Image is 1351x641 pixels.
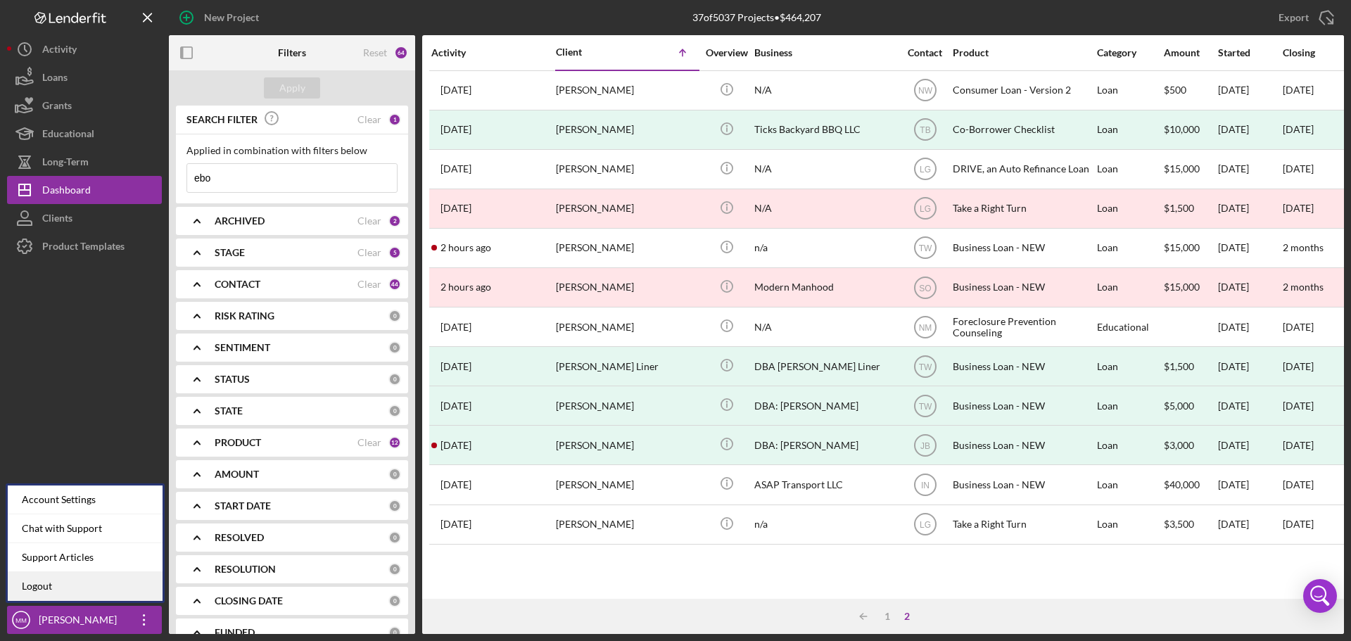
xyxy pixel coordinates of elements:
div: $1,500 [1164,348,1217,385]
div: Amount [1164,47,1217,58]
div: Open Intercom Messenger [1303,579,1337,613]
time: [DATE] [1283,478,1314,490]
div: 64 [394,46,408,60]
div: Apply [279,77,305,99]
div: DRIVE, an Auto Refinance Loan [953,151,1093,188]
div: [DATE] [1218,308,1281,345]
div: n/a [754,229,895,267]
time: 2025-03-04 16:20 [440,519,471,530]
div: Grants [42,91,72,123]
button: Grants [7,91,162,120]
div: Clear [357,437,381,448]
div: Modern Manhood [754,269,895,306]
text: SO [919,283,931,293]
b: SEARCH FILTER [186,114,258,125]
div: 0 [388,341,401,354]
div: 0 [388,405,401,417]
div: [DATE] [1283,124,1314,135]
div: Product Templates [42,232,125,264]
button: Clients [7,204,162,232]
div: $15,000 [1164,151,1217,188]
a: Long-Term [7,148,162,176]
button: Loans [7,63,162,91]
button: Activity [7,35,162,63]
div: Applied in combination with filters below [186,145,398,156]
div: [DATE] [1218,269,1281,306]
div: Loan [1097,151,1162,188]
div: Contact [899,47,951,58]
time: 2 months [1283,241,1324,253]
div: 0 [388,595,401,607]
b: PRODUCT [215,437,261,448]
div: Loans [42,63,68,95]
time: 2025-02-26 17:20 [440,479,471,490]
div: Account Settings [8,485,163,514]
div: 44 [388,278,401,291]
button: Product Templates [7,232,162,260]
div: 0 [388,468,401,481]
time: 2024-01-03 16:51 [440,400,471,412]
div: Reset [363,47,387,58]
a: Support Articles [8,543,163,572]
div: Business [754,47,895,58]
div: Clear [357,114,381,125]
b: STATUS [215,374,250,385]
time: 2023-09-26 20:24 [440,322,471,333]
div: $1,500 [1164,190,1217,227]
time: [DATE] [1283,84,1314,96]
time: 2022-09-28 05:09 [440,163,471,174]
div: [PERSON_NAME] Liner [556,348,697,385]
div: Loan [1097,269,1162,306]
div: ASAP Transport LLC [754,466,895,503]
div: [DATE] [1218,506,1281,543]
div: n/a [754,506,895,543]
div: Activity [431,47,554,58]
div: Clear [357,279,381,290]
div: 1 [388,113,401,126]
div: Clear [357,215,381,227]
div: [DATE] [1218,466,1281,503]
div: Loan [1097,426,1162,464]
text: TW [918,243,932,253]
div: Business Loan - NEW [953,348,1093,385]
div: 0 [388,310,401,322]
div: Started [1218,47,1281,58]
div: Business Loan - NEW [953,387,1093,424]
text: NM [918,322,932,332]
time: 2022-01-14 02:05 [440,124,471,135]
div: DBA [PERSON_NAME] Liner [754,348,895,385]
div: [PERSON_NAME] [556,151,697,188]
div: Ticks Backyard BBQ LLC [754,111,895,148]
time: 2025-01-30 16:11 [440,203,471,214]
div: [DATE] [1218,426,1281,464]
div: 0 [388,563,401,576]
div: DBA: [PERSON_NAME] [754,387,895,424]
div: Loan [1097,111,1162,148]
div: [PERSON_NAME] [556,387,697,424]
div: Business Loan - NEW [953,426,1093,464]
b: SENTIMENT [215,342,270,353]
b: FUNDED [215,627,255,638]
b: STAGE [215,247,245,258]
div: Clients [42,204,72,236]
button: Export [1264,4,1344,32]
time: 2025-08-18 18:50 [440,242,491,253]
div: [PERSON_NAME] [556,466,697,503]
div: Loan [1097,190,1162,227]
time: [DATE] [1283,321,1314,333]
div: [PERSON_NAME] [556,190,697,227]
div: Loan [1097,387,1162,424]
time: 2024-01-18 23:42 [440,84,471,96]
div: Loan [1097,348,1162,385]
b: START DATE [215,500,271,512]
time: 2024-04-12 00:48 [440,440,471,451]
div: 5 [388,246,401,259]
div: Long-Term [42,148,89,179]
div: [PERSON_NAME] [556,506,697,543]
div: 0 [388,626,401,639]
div: [DATE] [1218,229,1281,267]
div: Business Loan - NEW [953,466,1093,503]
b: RESOLUTION [215,564,276,575]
